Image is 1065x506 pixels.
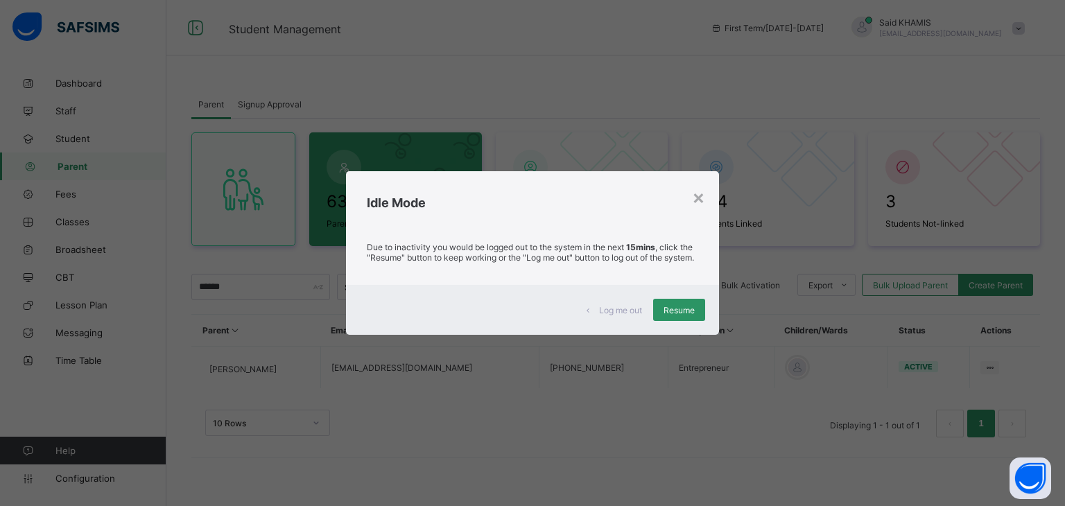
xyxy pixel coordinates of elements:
span: Log me out [599,305,642,315]
strong: 15mins [626,242,655,252]
p: Due to inactivity you would be logged out to the system in the next , click the "Resume" button t... [367,242,698,263]
div: × [692,185,705,209]
button: Open asap [1010,457,1051,499]
span: Resume [664,305,695,315]
h2: Idle Mode [367,195,698,210]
